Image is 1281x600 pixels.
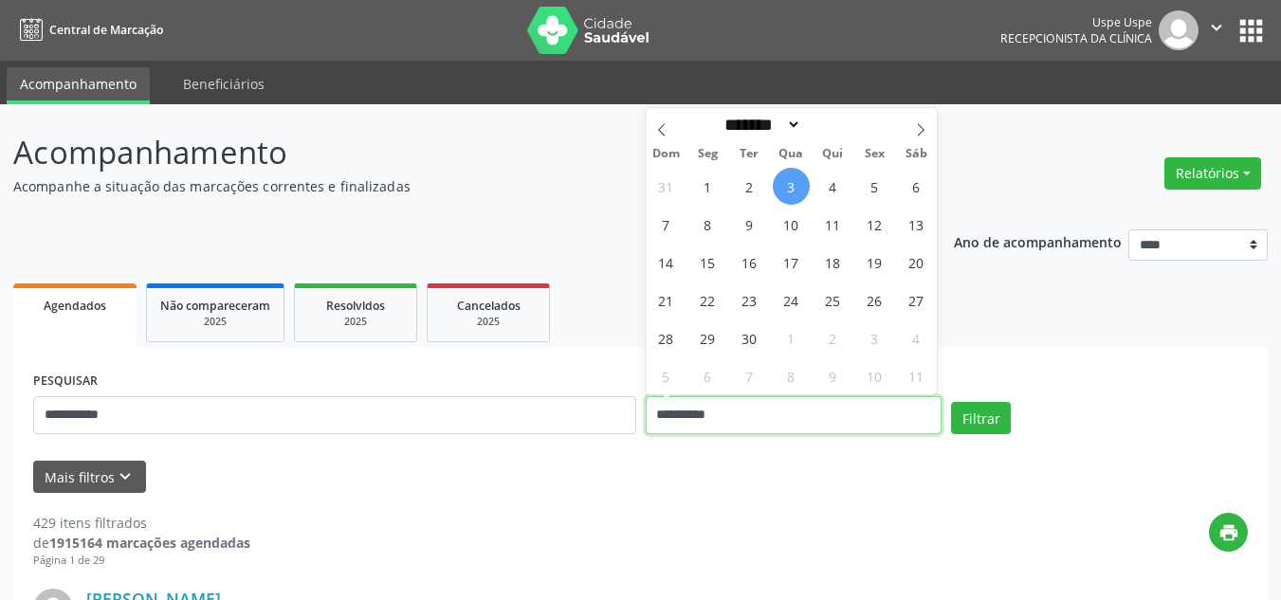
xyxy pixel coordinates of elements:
[773,319,810,356] span: Outubro 1, 2025
[814,206,851,243] span: Setembro 11, 2025
[33,367,98,396] label: PESQUISAR
[731,244,768,281] span: Setembro 16, 2025
[814,168,851,205] span: Setembro 4, 2025
[814,357,851,394] span: Outubro 9, 2025
[731,168,768,205] span: Setembro 2, 2025
[728,148,770,160] span: Ter
[689,319,726,356] span: Setembro 29, 2025
[814,282,851,318] span: Setembro 25, 2025
[898,206,935,243] span: Setembro 13, 2025
[731,357,768,394] span: Outubro 7, 2025
[689,244,726,281] span: Setembro 15, 2025
[648,168,685,205] span: Agosto 31, 2025
[49,534,250,552] strong: 1915164 marcações agendadas
[773,206,810,243] span: Setembro 10, 2025
[801,115,864,135] input: Year
[853,148,895,160] span: Sex
[719,115,802,135] select: Month
[773,282,810,318] span: Setembro 24, 2025
[457,298,521,314] span: Cancelados
[33,513,250,533] div: 429 itens filtrados
[954,229,1122,253] p: Ano de acompanhamento
[648,319,685,356] span: Setembro 28, 2025
[731,319,768,356] span: Setembro 30, 2025
[686,148,728,160] span: Seg
[951,402,1011,434] button: Filtrar
[1209,513,1248,552] button: print
[13,129,891,176] p: Acompanhamento
[648,244,685,281] span: Setembro 14, 2025
[773,357,810,394] span: Outubro 8, 2025
[648,206,685,243] span: Setembro 7, 2025
[1000,14,1152,30] div: Uspe Uspe
[898,168,935,205] span: Setembro 6, 2025
[441,315,536,329] div: 2025
[898,357,935,394] span: Outubro 11, 2025
[814,319,851,356] span: Outubro 2, 2025
[13,14,163,45] a: Central de Marcação
[33,533,250,553] div: de
[856,319,893,356] span: Outubro 3, 2025
[689,206,726,243] span: Setembro 8, 2025
[689,168,726,205] span: Setembro 1, 2025
[898,244,935,281] span: Setembro 20, 2025
[1000,30,1152,46] span: Recepcionista da clínica
[1199,10,1235,50] button: 
[898,282,935,318] span: Setembro 27, 2025
[160,315,270,329] div: 2025
[648,357,685,394] span: Outubro 5, 2025
[1235,14,1268,47] button: apps
[33,553,250,569] div: Página 1 de 29
[895,148,937,160] span: Sáb
[770,148,812,160] span: Qua
[648,282,685,318] span: Setembro 21, 2025
[856,206,893,243] span: Setembro 12, 2025
[33,461,146,494] button: Mais filtroskeyboard_arrow_down
[1164,157,1261,190] button: Relatórios
[773,244,810,281] span: Setembro 17, 2025
[326,298,385,314] span: Resolvidos
[731,282,768,318] span: Setembro 23, 2025
[1206,17,1227,38] i: 
[812,148,853,160] span: Qui
[308,315,403,329] div: 2025
[7,67,150,104] a: Acompanhamento
[1159,10,1199,50] img: img
[44,298,106,314] span: Agendados
[1218,522,1239,543] i: print
[170,67,278,100] a: Beneficiários
[856,244,893,281] span: Setembro 19, 2025
[814,244,851,281] span: Setembro 18, 2025
[49,22,163,38] span: Central de Marcação
[898,319,935,356] span: Outubro 4, 2025
[856,282,893,318] span: Setembro 26, 2025
[689,357,726,394] span: Outubro 6, 2025
[773,168,810,205] span: Setembro 3, 2025
[856,168,893,205] span: Setembro 5, 2025
[731,206,768,243] span: Setembro 9, 2025
[689,282,726,318] span: Setembro 22, 2025
[646,148,687,160] span: Dom
[115,466,136,487] i: keyboard_arrow_down
[160,298,270,314] span: Não compareceram
[856,357,893,394] span: Outubro 10, 2025
[13,176,891,196] p: Acompanhe a situação das marcações correntes e finalizadas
